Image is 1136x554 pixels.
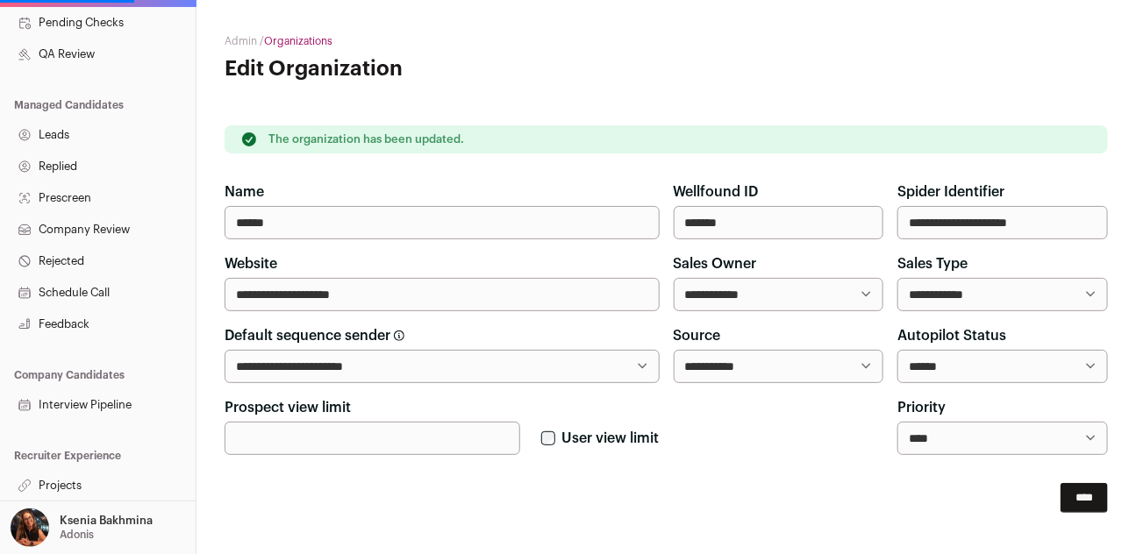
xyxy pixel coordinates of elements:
h1: Edit Organization [225,55,519,83]
label: Sales Type [897,253,968,274]
label: Wellfound ID [674,181,759,202]
label: Sales Owner [674,253,757,274]
button: Open dropdown [7,508,156,547]
label: Priority [897,397,946,418]
img: 13968079-medium_jpg [11,508,49,547]
label: Name [225,181,264,202]
label: Spider Identifier [897,181,1004,202]
label: Prospect view limit [225,397,351,418]
p: The organization has been updated. [268,132,464,146]
label: Source [674,325,721,346]
h2: Admin / [225,34,519,48]
p: Ksenia Bakhmina [60,514,153,528]
label: User view limit [562,428,660,449]
p: Adonis [60,528,94,542]
span: The user associated with this email will be used as the default sender when creating sequences fr... [394,330,404,341]
a: Organizations [264,36,332,46]
label: Autopilot Status [897,325,1006,346]
span: Default sequence sender [225,325,390,346]
label: Website [225,253,277,274]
